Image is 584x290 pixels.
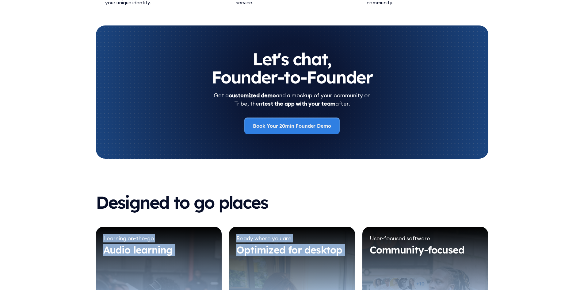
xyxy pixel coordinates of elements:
h4: Optimized for desktop [236,244,342,256]
div: Learning on-the-go [103,234,173,242]
h4: Audio learning [103,244,173,256]
div: Ready where you are [236,234,342,242]
div: User-focused software [370,234,464,242]
div: Get a and a mockup of your community on Tribe, then after. [214,91,371,108]
a: Book Your 20min Founder Demo [244,118,340,134]
h2: Let's chat, Founder-to-Founder [108,50,476,86]
strong: test the app with your team [262,100,335,107]
h4: Community-focused [370,244,464,256]
strong: customized demo [229,92,276,99]
h3: Designed to go places [96,193,488,212]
